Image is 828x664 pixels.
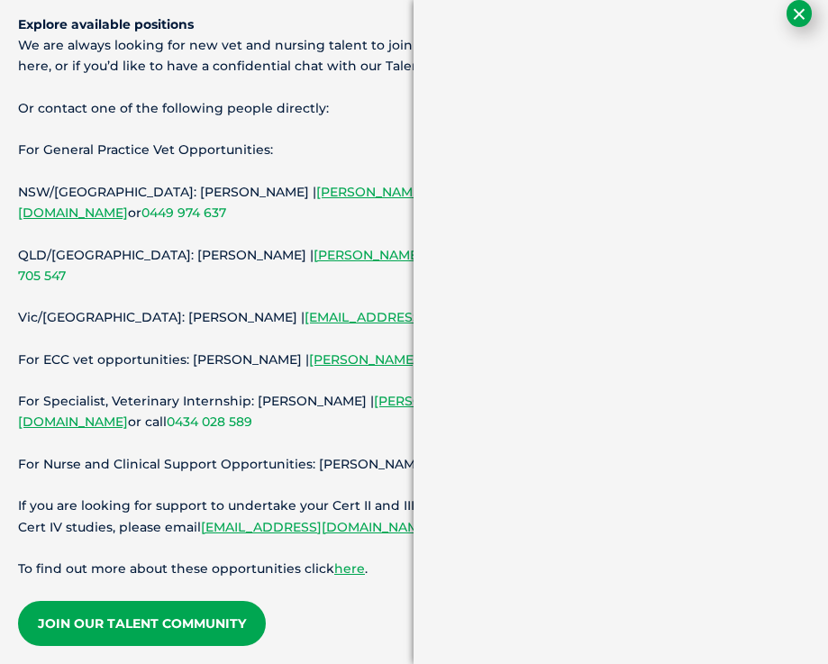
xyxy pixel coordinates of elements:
p: Vic/[GEOGRAPHIC_DATA]: [PERSON_NAME] | or [18,307,810,328]
p: Or contact one of the following people directly: [18,98,810,119]
p: For General Practice Vet Opportunities: [18,140,810,160]
strong: Explore available positions [18,16,194,32]
a: [EMAIL_ADDRESS][DOMAIN_NAME] [201,519,432,535]
p: For Nurse and Clinical Support Opportunities: [PERSON_NAME] | email [18,454,810,475]
a: here [334,560,365,577]
p: To find out more about these opportunities click . [18,559,810,579]
a: [PERSON_NAME][EMAIL_ADDRESS][DOMAIN_NAME] [309,351,649,368]
p: For ECC vet opportunities: [PERSON_NAME] | or [18,350,810,370]
a: [PERSON_NAME][EMAIL_ADDRESS][PERSON_NAME][DOMAIN_NAME] [18,184,655,221]
p: If you are looking for support to undertake your Cert II and III studies, please email and Cert I... [18,496,810,537]
div: How can I help you? [11,11,326,50]
a: [PERSON_NAME][EMAIL_ADDRESS][PERSON_NAME][DOMAIN_NAME] [314,247,762,263]
p: We are always looking for new vet and nursing talent to join our team, if you’re interested in a ... [18,14,810,77]
p: NSW/[GEOGRAPHIC_DATA]: [PERSON_NAME] | or [18,182,810,223]
a: 0434 028 589 [167,414,252,430]
p: QLD/[GEOGRAPHIC_DATA]: [PERSON_NAME] | or [18,245,810,287]
a: [EMAIL_ADDRESS][PERSON_NAME][DOMAIN_NAME] [305,309,644,325]
a: 0449 974 637 [141,205,226,221]
a: 0421 705 547 [18,247,804,284]
p: For Specialist, Veterinary Internship: [PERSON_NAME] | or call [18,391,810,432]
a: Join our Talent Community [18,601,266,646]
